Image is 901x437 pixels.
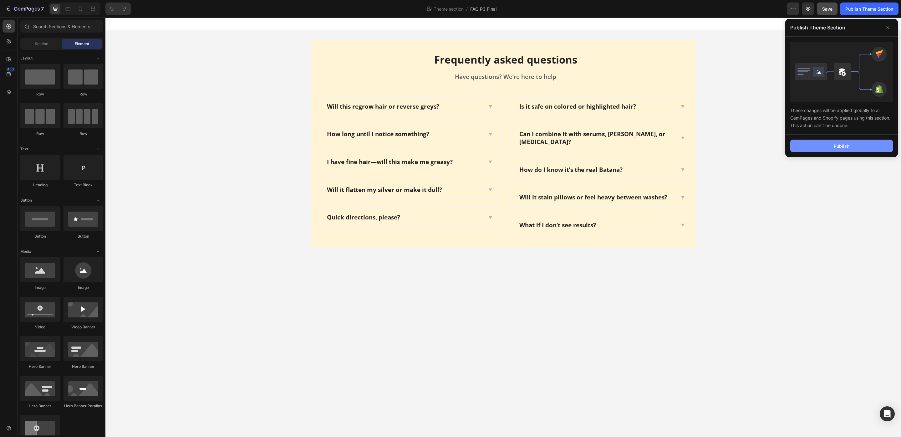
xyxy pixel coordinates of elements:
p: Quick directions, please? [221,196,295,204]
p: Can I combine it with serums, [PERSON_NAME], or [MEDICAL_DATA]? [414,113,569,128]
span: Toggle open [93,195,103,205]
button: Save [817,3,837,15]
span: Theme section [432,6,465,12]
span: FAQ P3 Final [470,6,497,12]
span: Layout [20,55,33,61]
div: Row [20,131,60,136]
div: Publish [834,143,849,149]
span: Toggle open [93,247,103,257]
p: Have questions? We’re here to help [213,55,587,63]
button: Publish [790,140,893,152]
span: Save [822,6,832,12]
p: What if I don’t see results? [414,204,491,212]
input: Search Sections & Elements [20,20,103,33]
span: Media [20,249,31,254]
div: Button [64,234,103,239]
div: Button [20,234,60,239]
div: Publish Theme Section [845,6,893,12]
p: I have fine hair—will this make me greasy? [221,141,347,148]
button: Publish Theme Section [840,3,898,15]
p: Will it flatten my silver or make it dull? [221,168,337,176]
div: Row [64,91,103,97]
span: Toggle open [93,144,103,154]
p: 7 [41,5,44,13]
div: Hero Banner [20,403,60,409]
p: Publish Theme Section [790,24,845,31]
span: Element [75,41,89,47]
div: Hero Banner Parallax [64,403,103,409]
iframe: Design area [105,18,901,437]
div: These changes will be applied globally to all GemPages and Shopify pages using this section. This... [790,102,893,129]
span: Button [20,198,32,203]
p: How long until I notice something? [221,113,324,121]
div: Image [20,285,60,290]
span: Section [35,41,48,47]
div: Row [64,131,103,136]
div: Hero Banner [20,364,60,369]
div: Image [64,285,103,290]
div: Text Block [64,182,103,188]
div: Video Banner [64,324,103,330]
p: How do I know it’s the real Batana? [414,148,517,156]
p: Will this regrow hair or reverse greys? [221,85,334,93]
span: Text [20,146,28,152]
div: Hero Banner [64,364,103,369]
p: Will it stain pillows or feel heavy between washes? [414,176,562,184]
span: / [466,6,468,12]
div: Open Intercom Messenger [880,406,895,421]
p: Frequently asked questions [213,36,587,49]
div: Row [20,91,60,97]
span: Toggle open [93,53,103,63]
button: 7 [3,3,47,15]
div: Heading [20,182,60,188]
div: Undo/Redo [105,3,131,15]
div: Video [20,324,60,330]
p: Is it safe on colored or highlighted hair? [414,85,531,93]
div: 450 [6,67,15,72]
